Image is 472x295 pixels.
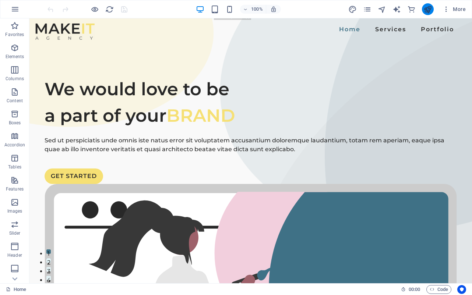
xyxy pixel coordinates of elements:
button: text_generator [392,5,401,14]
a: Click to cancel selection. Double-click to open Pages [6,285,26,294]
p: Header [7,252,22,258]
span: Code [430,285,448,294]
h6: 100% [251,5,263,14]
button: design [348,5,357,14]
button: Click here to leave preview mode and continue editing [90,5,99,14]
p: Images [7,208,22,214]
button: publish [422,3,434,15]
p: Features [6,186,24,192]
span: More [443,6,466,13]
i: AI Writer [392,5,401,14]
button: 100% [240,5,266,14]
button: reload [105,5,114,14]
p: Tables [8,164,21,170]
i: On resize automatically adjust zoom level to fit chosen device. [270,6,277,13]
h6: Session time [401,285,420,294]
p: Slider [9,230,21,236]
button: navigator [378,5,387,14]
i: Reload page [105,5,114,14]
span: : [414,287,415,292]
i: Pages (Ctrl+Alt+S) [363,5,371,14]
button: pages [363,5,372,14]
i: Design (Ctrl+Alt+Y) [348,5,357,14]
p: Boxes [9,120,21,126]
button: More [440,3,469,15]
i: Commerce [407,5,416,14]
button: Usercentrics [457,285,466,294]
span: 00 00 [409,285,420,294]
i: Publish [423,5,432,14]
p: Elements [6,54,24,60]
button: commerce [407,5,416,14]
p: Accordion [4,142,25,148]
p: Favorites [5,32,24,38]
button: Code [426,285,451,294]
i: Navigator [378,5,386,14]
p: Content [7,98,23,104]
p: Columns [6,76,24,82]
